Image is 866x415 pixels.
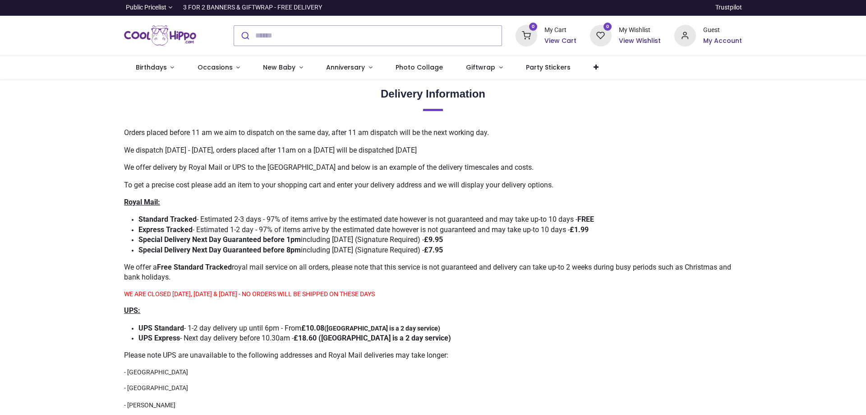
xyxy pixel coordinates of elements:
[301,324,324,332] strong: £10.08
[124,400,742,410] p: - [PERSON_NAME]
[526,63,571,72] span: Party Stickers
[544,26,576,35] div: My Cart
[138,324,324,332] span: - 1-2 day delivery up until 6pm - From
[138,334,180,342] strong: UPS Express
[138,246,443,254] span: including [DATE] (Signature Required) -
[314,56,384,79] a: Anniversary
[124,181,553,189] span: To get a precise cost please add an item to your shopping cart and enter your delivery address an...
[138,225,589,234] span: - Estimated 1-2 day - 97% of items arrive by the estimated date however is not guaranteed and may...
[138,246,301,254] strong: Special Delivery Next Day Guaranteed before 8pm
[396,63,443,72] span: Photo Collage
[124,384,742,393] p: - [GEOGRAPHIC_DATA]
[715,3,742,12] a: Trustpilot
[570,225,589,234] strong: £1.99
[124,351,448,359] span: Please note UPS are unavailable to the following addresses and Royal Mail deliveries may take lon...
[198,63,233,72] span: Occasions
[252,56,315,79] a: New Baby
[703,26,742,35] div: Guest
[136,63,167,72] span: Birthdays
[124,290,375,298] font: WE ARE CLOSED [DATE], [DATE] & [DATE] - NO ORDERS WILL BE SHIPPED ON THESE DAYS
[516,31,537,38] a: 0
[619,37,661,46] a: View Wishlist
[324,325,440,332] strong: ([GEOGRAPHIC_DATA] is a 2 day service)
[544,37,576,46] a: View Cart
[138,334,451,342] span: - Next day delivery before 10.30am -
[138,324,184,332] strong: UPS Standard
[326,63,365,72] span: Anniversary
[124,3,172,12] a: Public Pricelist
[138,215,197,224] strong: Standard Tracked
[424,246,443,254] strong: £7.95
[124,23,196,48] a: Logo of Cool Hippo
[126,3,166,12] span: Public Pricelist
[529,23,538,31] sup: 0
[124,146,417,154] span: We dispatch [DATE] - [DATE], orders placed after 11am on a [DATE] will be dispatched [DATE]
[138,215,594,224] span: ​ - Estimated 2-3 days - 97% of items arrive by the estimated date however is not guaranteed and ...
[124,56,186,79] a: Birthdays
[124,263,731,281] span: We offer a royal mail service on all orders, please note that this service is not guaranteed and ...
[157,263,232,271] strong: Free Standard Tracked
[186,56,252,79] a: Occasions
[234,26,255,46] button: Submit
[703,37,742,46] a: My Account
[603,23,612,31] sup: 0
[124,368,742,377] p: - [GEOGRAPHIC_DATA]
[124,163,534,172] span: We offer delivery by Royal Mail or UPS to the [GEOGRAPHIC_DATA] and below is an example of the de...
[138,225,193,234] strong: Express Tracked
[424,235,443,244] strong: £9.95
[263,63,295,72] span: New Baby
[124,306,140,315] span: UPS:
[454,56,514,79] a: Giftwrap
[294,334,451,342] strong: £18.60 ([GEOGRAPHIC_DATA] is a 2 day service)
[124,23,196,48] img: Cool Hippo
[183,3,322,12] div: 3 FOR 2 BANNERS & GIFTWRAP - FREE DELIVERY
[124,128,489,137] span: Orders placed before 11 am we aim to dispatch on the same day, after 11 am dispatch will be the n...
[466,63,495,72] span: Giftwrap
[138,235,443,244] span: including [DATE] (Signature Required) -
[590,31,612,38] a: 0
[619,26,661,35] div: My Wishlist
[124,86,742,102] h2: Delivery Information
[577,215,594,224] strong: FREE
[124,198,160,206] span: Royal Mail:
[138,235,301,244] strong: Special Delivery Next Day Guaranteed before 1pm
